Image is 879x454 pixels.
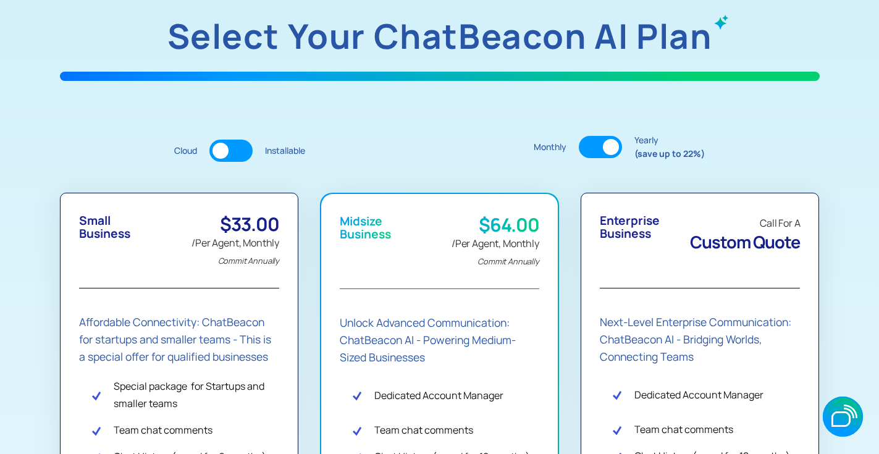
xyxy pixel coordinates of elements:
[374,387,503,404] div: Dedicated Account Manager
[79,313,280,365] div: Affordable Connectivity: ChatBeacon for startups and smaller teams - This is a special offer for ...
[690,230,800,253] span: Custom Quote
[477,256,539,267] em: Commit Annually
[91,424,101,436] img: Check
[634,148,705,159] strong: (save up to 22%)
[91,389,101,401] img: Check
[690,214,800,232] div: Call For A
[352,389,362,401] img: Check
[452,235,539,270] div: /Per Agent, Monthly
[60,20,820,53] h1: Select your ChatBeacon AI plan
[713,14,730,31] img: ChatBeacon AI
[191,234,279,269] div: /Per Agent, Monthly
[634,133,705,160] div: Yearly
[352,424,362,436] img: Check
[600,313,801,365] div: Next-Level Enterprise Communication: ChatBeacon AI - Bridging Worlds, Connecting Teams
[218,255,280,266] em: Commit Annually
[534,140,566,154] div: Monthly
[612,389,622,400] img: Check
[340,315,516,364] strong: Unlock Advanced Communication: ChatBeacon AI - Powering Medium-Sized Businesses
[191,214,279,234] div: $33.00
[174,144,197,158] div: Cloud
[265,144,305,158] div: Installable
[600,214,660,240] div: Enterprise Business
[452,215,539,235] div: $64.00
[114,421,212,439] div: Team chat comments
[374,421,473,439] div: Team chat comments
[340,215,391,241] div: Midsize Business
[634,386,763,403] div: Dedicated Account Manager
[114,377,280,412] div: Special package for Startups and smaller teams
[634,421,733,438] div: Team chat comments
[612,424,622,435] img: Check
[79,214,130,240] div: Small Business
